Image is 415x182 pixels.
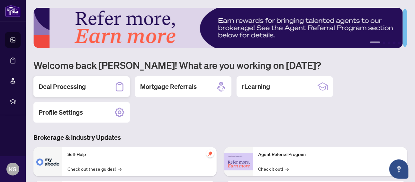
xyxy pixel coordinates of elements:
[68,165,122,172] a: Check out these guides!→
[68,151,212,158] p: Self-Help
[258,151,402,158] p: Agent Referral Program
[33,133,407,142] h3: Brokerage & Industry Updates
[39,82,86,91] h2: Deal Processing
[242,82,270,91] h2: rLearning
[398,42,401,44] button: 5
[383,42,385,44] button: 2
[258,165,289,172] a: Check it out!→
[286,165,289,172] span: →
[9,165,17,174] span: KG
[33,59,407,71] h1: Welcome back [PERSON_NAME]! What are you working on [DATE]?
[389,159,409,179] button: Open asap
[393,42,396,44] button: 4
[33,147,62,176] img: Self-Help
[5,5,21,17] img: logo
[39,108,83,117] h2: Profile Settings
[388,42,391,44] button: 3
[118,165,122,172] span: →
[224,153,253,171] img: Agent Referral Program
[140,82,197,91] h2: Mortgage Referrals
[370,42,380,44] button: 1
[206,150,214,158] span: pushpin
[33,8,403,48] img: Slide 0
